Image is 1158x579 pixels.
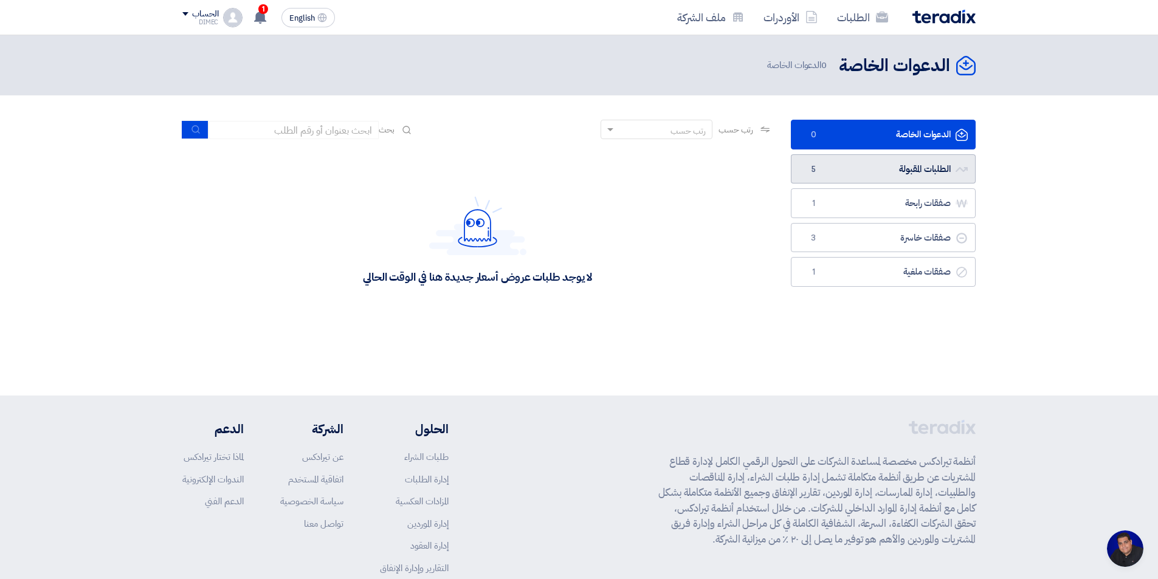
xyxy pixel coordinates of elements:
[182,473,244,486] a: الندوات الإلكترونية
[280,495,343,508] a: سياسة الخصوصية
[380,561,449,575] a: التقارير وإدارة الإنفاق
[912,10,976,24] img: Teradix logo
[670,125,706,137] div: رتب حسب
[791,188,976,218] a: صفقات رابحة1
[205,495,244,508] a: الدعم الفني
[821,58,827,72] span: 0
[791,120,976,149] a: الدعوات الخاصة0
[396,495,449,508] a: المزادات العكسية
[791,257,976,287] a: صفقات ملغية1
[258,4,268,14] span: 1
[379,123,395,136] span: بحث
[791,154,976,184] a: الطلبات المقبولة5
[280,420,343,438] li: الشركة
[192,9,218,19] div: الحساب
[288,473,343,486] a: اتفاقية المستخدم
[380,420,449,438] li: الحلول
[806,163,821,176] span: 5
[363,270,592,284] div: لا يوجد طلبات عروض أسعار جديدة هنا في الوقت الحالي
[429,196,526,255] img: Hello
[767,58,829,72] span: الدعوات الخاصة
[281,8,335,27] button: English
[827,3,898,32] a: الطلبات
[182,420,244,438] li: الدعم
[184,450,244,464] a: لماذا تختار تيرادكس
[806,266,821,278] span: 1
[658,454,976,547] p: أنظمة تيرادكس مخصصة لمساعدة الشركات على التحول الرقمي الكامل لإدارة قطاع المشتريات عن طريق أنظمة ...
[182,19,218,26] div: DIMEC
[410,539,449,552] a: إدارة العقود
[302,450,343,464] a: عن تيرادكس
[754,3,827,32] a: الأوردرات
[806,232,821,244] span: 3
[405,473,449,486] a: إدارة الطلبات
[404,450,449,464] a: طلبات الشراء
[209,121,379,139] input: ابحث بعنوان أو رقم الطلب
[223,8,243,27] img: profile_test.png
[791,223,976,253] a: صفقات خاسرة3
[667,3,754,32] a: ملف الشركة
[1107,530,1143,567] a: Open chat
[806,197,821,210] span: 1
[839,54,950,78] h2: الدعوات الخاصة
[719,123,753,136] span: رتب حسب
[289,14,315,22] span: English
[407,517,449,530] a: إدارة الموردين
[806,129,821,141] span: 0
[304,517,343,530] a: تواصل معنا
